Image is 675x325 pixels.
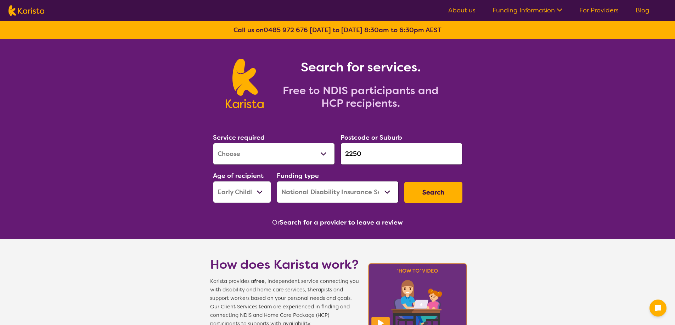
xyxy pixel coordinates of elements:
[272,59,449,76] h1: Search for services.
[254,278,265,285] b: free
[277,172,319,180] label: Funding type
[404,182,462,203] button: Search
[264,26,308,34] a: 0485 972 676
[448,6,476,14] a: About us
[579,6,619,14] a: For Providers
[493,6,562,14] a: Funding Information
[213,172,264,180] label: Age of recipient
[210,256,359,273] h1: How does Karista work?
[636,6,649,14] a: Blog
[234,26,441,34] b: Call us on [DATE] to [DATE] 8:30am to 6:30pm AEST
[272,84,449,110] h2: Free to NDIS participants and HCP recipients.
[341,133,402,142] label: Postcode or Suburb
[272,217,280,228] span: Or
[226,59,264,108] img: Karista logo
[9,5,44,16] img: Karista logo
[280,217,403,228] button: Search for a provider to leave a review
[341,143,462,165] input: Type
[213,133,265,142] label: Service required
